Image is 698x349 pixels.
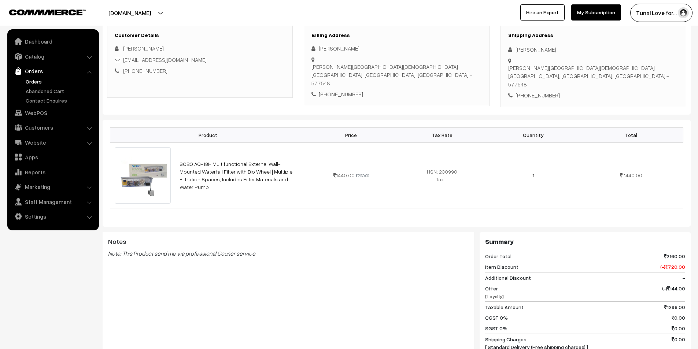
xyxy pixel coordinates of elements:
a: Marketing [9,180,96,193]
th: Tax Rate [396,127,488,142]
a: [PHONE_NUMBER] [123,67,167,74]
div: [PERSON_NAME][GEOGRAPHIC_DATA][DEMOGRAPHIC_DATA] [GEOGRAPHIC_DATA], [GEOGRAPHIC_DATA], [GEOGRAPHI... [311,63,482,88]
a: COMMMERCE [9,7,73,16]
a: Settings [9,210,96,223]
a: [EMAIL_ADDRESS][DOMAIN_NAME] [123,56,207,63]
a: Orders [24,78,96,85]
h3: Notes [108,238,469,246]
th: Quantity [488,127,579,142]
th: Product [110,127,306,142]
div: [PERSON_NAME] [508,45,679,54]
h3: Summary [485,238,685,246]
th: Price [306,127,397,142]
a: Apps [9,151,96,164]
a: Orders [9,64,96,78]
span: 1 [532,172,534,178]
a: Customers [9,121,96,134]
span: Order Total [485,252,512,260]
div: [PHONE_NUMBER] [508,91,679,100]
a: SOBO AQ-18H Multifunctional External Wall-Mounted Waterfall Filter with Bio Wheel | Multiple Filt... [180,161,292,190]
a: Website [9,136,96,149]
img: COMMMERCE [9,10,86,15]
span: (-) 144.00 [662,285,685,300]
h3: Shipping Address [508,32,679,38]
div: [PERSON_NAME] [311,44,482,53]
th: Total [579,127,683,142]
div: [PHONE_NUMBER] [311,90,482,99]
div: [PERSON_NAME][GEOGRAPHIC_DATA][DEMOGRAPHIC_DATA] [GEOGRAPHIC_DATA], [GEOGRAPHIC_DATA], [GEOGRAPHI... [508,64,679,89]
a: WebPOS [9,106,96,119]
a: My Subscription [571,4,621,21]
span: Offer [485,285,504,300]
span: 2160.00 [664,252,685,260]
strike: 2160.00 [356,173,369,178]
a: Contact Enquires [24,97,96,104]
span: 1440.00 [624,172,642,178]
a: Catalog [9,50,96,63]
button: [DOMAIN_NAME] [83,4,177,22]
span: Additional Discount [485,274,531,282]
span: [PERSON_NAME] [123,45,164,52]
span: Taxable Amount [485,303,524,311]
span: 1440.00 [333,172,355,178]
span: HSN: 230990 Tax: - [427,168,457,182]
span: [ Loyalty] [485,294,504,299]
h3: Customer Details [115,32,285,38]
span: (-) 720.00 [660,263,685,271]
a: Hire an Expert [520,4,565,21]
span: - [682,274,685,282]
blockquote: Note: This Product send me via professional Courier service [108,249,469,258]
span: CGST 0% [485,314,508,322]
span: 0.00 [672,324,685,332]
h3: Billing Address [311,32,482,38]
a: Reports [9,166,96,179]
button: Tunai Love for… [630,4,693,22]
span: SGST 0% [485,324,507,332]
a: Staff Management [9,195,96,208]
a: Dashboard [9,35,96,48]
img: Bio-top-filter-AQ-18-Sobo-2.jpg [115,147,171,204]
img: user [678,7,689,18]
span: 1296.00 [664,303,685,311]
span: Item Discount [485,263,518,271]
span: 0.00 [672,314,685,322]
a: Abandoned Cart [24,87,96,95]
